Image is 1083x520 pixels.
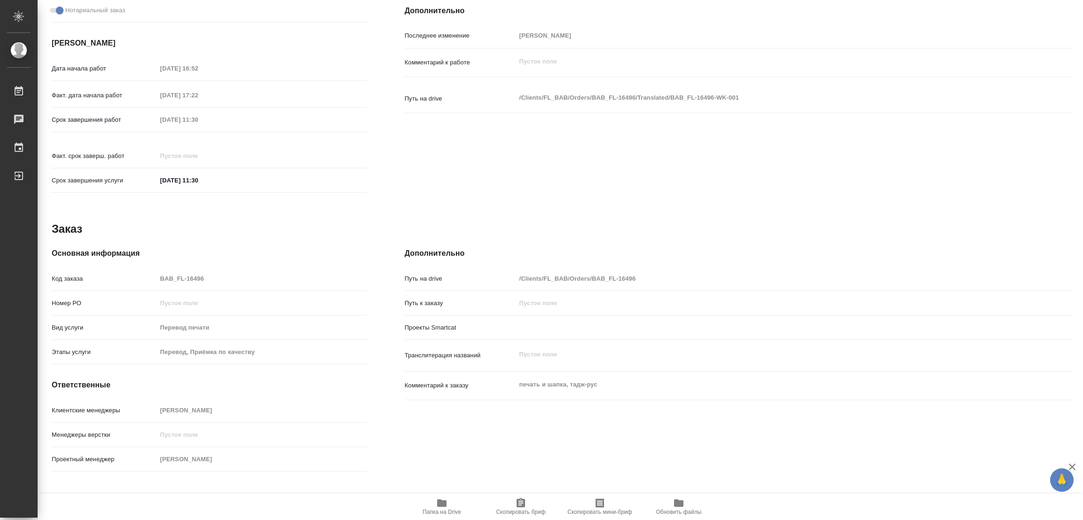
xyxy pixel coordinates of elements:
p: Комментарий к заказу [405,381,516,390]
span: Скопировать мини-бриф [567,509,632,515]
input: Пустое поле [157,452,367,466]
span: 🙏 [1054,470,1070,490]
input: Пустое поле [516,272,1017,285]
input: Пустое поле [157,88,239,102]
button: 🙏 [1050,468,1074,492]
button: Папка на Drive [402,494,481,520]
p: Срок завершения услуги [52,176,157,185]
p: Менеджеры верстки [52,430,157,440]
p: Дата начала работ [52,64,157,73]
p: Клиентские менеджеры [52,406,157,415]
p: Транслитерация названий [405,351,516,360]
input: Пустое поле [157,62,239,75]
span: Нотариальный заказ [65,6,125,15]
p: Срок завершения работ [52,115,157,125]
input: Пустое поле [516,29,1017,42]
p: Этапы услуги [52,347,157,357]
span: Обновить файлы [656,509,702,515]
button: Скопировать бриф [481,494,560,520]
p: Номер РО [52,299,157,308]
input: ✎ Введи что-нибудь [157,173,239,187]
textarea: /Clients/FL_BAB/Orders/BAB_FL-16496/Translated/BAB_FL-16496-WK-001 [516,90,1017,106]
h4: Дополнительно [405,248,1073,259]
h2: Заказ [52,221,82,236]
p: Проектный менеджер [52,455,157,464]
input: Пустое поле [157,272,367,285]
p: Код заказа [52,274,157,284]
input: Пустое поле [157,113,239,126]
p: Комментарий к работе [405,58,516,67]
p: Путь на drive [405,94,516,103]
input: Пустое поле [157,428,367,441]
span: Папка на Drive [423,509,461,515]
p: Путь на drive [405,274,516,284]
p: Факт. срок заверш. работ [52,151,157,161]
p: Путь к заказу [405,299,516,308]
input: Пустое поле [157,403,367,417]
button: Обновить файлы [639,494,718,520]
h4: Ответственные [52,379,367,391]
p: Вид услуги [52,323,157,332]
input: Пустое поле [157,345,367,359]
span: Скопировать бриф [496,509,545,515]
input: Пустое поле [157,321,367,334]
h4: [PERSON_NAME] [52,38,367,49]
input: Пустое поле [516,296,1017,310]
button: Скопировать мини-бриф [560,494,639,520]
p: Последнее изменение [405,31,516,40]
h4: Дополнительно [405,5,1073,16]
textarea: печать и шапка, тадж-рус [516,377,1017,393]
p: Факт. дата начала работ [52,91,157,100]
h4: Основная информация [52,248,367,259]
input: Пустое поле [157,296,367,310]
p: Проекты Smartcat [405,323,516,332]
input: Пустое поле [157,149,239,163]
